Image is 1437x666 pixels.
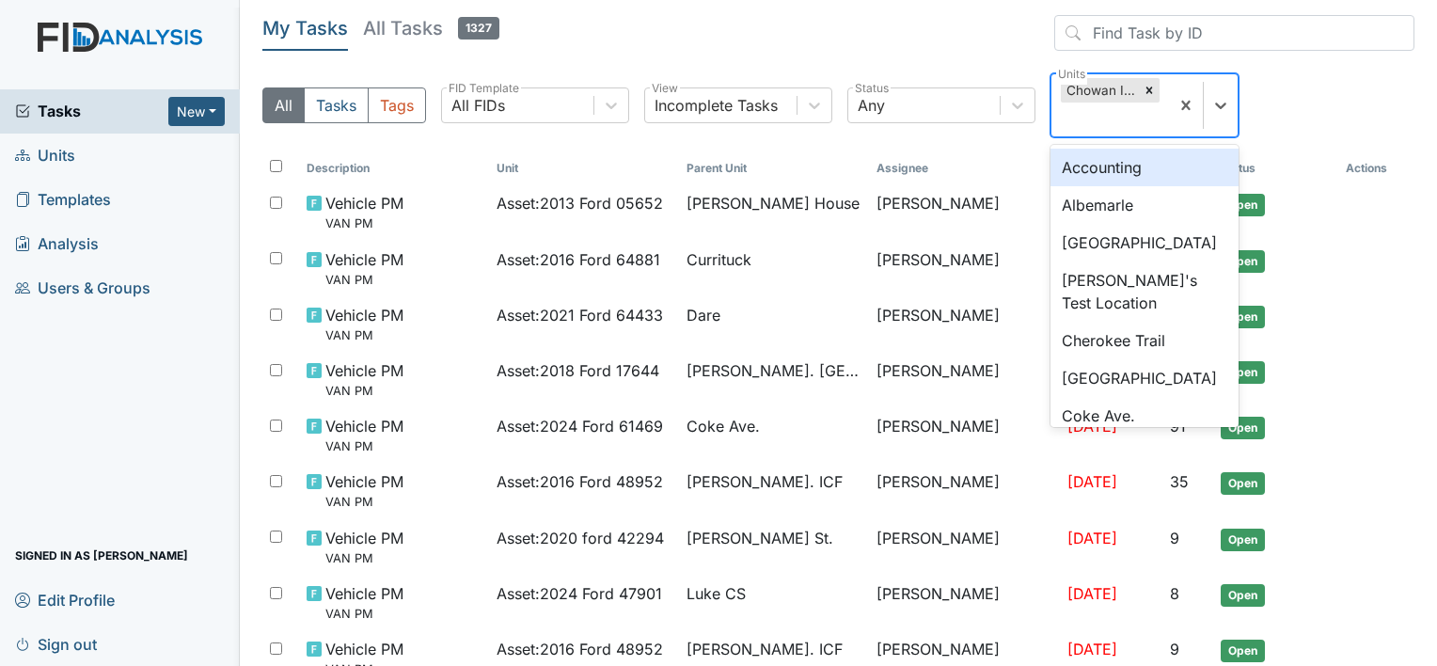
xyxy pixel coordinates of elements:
span: [DATE] [1067,640,1117,658]
span: Coke Ave. [687,415,760,437]
th: Toggle SortBy [299,152,489,184]
span: Asset : 2024 Ford 61469 [497,415,663,437]
span: Vehicle PM VAN PM [325,192,403,232]
span: [PERSON_NAME]. ICF [687,470,843,493]
small: VAN PM [325,437,403,455]
th: Toggle SortBy [1213,152,1338,184]
span: Vehicle PM VAN PM [325,359,403,400]
small: VAN PM [325,549,403,567]
div: Albemarle [1050,186,1239,224]
span: Asset : 2021 Ford 64433 [497,304,663,326]
span: 35 [1170,472,1189,491]
th: Toggle SortBy [679,152,869,184]
span: Signed in as [PERSON_NAME] [15,541,188,570]
span: Asset : 2013 Ford 05652 [497,192,663,214]
span: Users & Groups [15,274,150,303]
small: VAN PM [325,326,403,344]
span: Luke CS [687,582,746,605]
div: Accounting [1050,149,1239,186]
span: Vehicle PM VAN PM [325,582,403,623]
div: [GEOGRAPHIC_DATA] [1050,359,1239,397]
span: Units [15,141,75,170]
span: Asset : 2016 Ford 64881 [497,248,660,271]
td: [PERSON_NAME] [869,296,1059,352]
input: Find Task by ID [1054,15,1414,51]
span: [PERSON_NAME] St. [687,527,833,549]
span: Dare [687,304,720,326]
th: Assignee [869,152,1059,184]
div: All FIDs [451,94,505,117]
td: [PERSON_NAME] [869,463,1059,518]
h5: All Tasks [363,15,499,41]
span: [PERSON_NAME] House [687,192,860,214]
td: [PERSON_NAME] [869,575,1059,630]
td: [PERSON_NAME] [869,519,1059,575]
button: New [168,97,225,126]
span: Vehicle PM VAN PM [325,248,403,289]
small: VAN PM [325,214,403,232]
div: Cherokee Trail [1050,322,1239,359]
div: Any [858,94,885,117]
span: Open [1221,194,1265,216]
span: 9 [1170,529,1179,547]
span: Open [1221,529,1265,551]
span: Open [1221,306,1265,328]
h5: My Tasks [262,15,348,41]
td: [PERSON_NAME] [869,407,1059,463]
button: Tags [368,87,426,123]
span: Open [1221,250,1265,273]
span: Edit Profile [15,585,115,614]
td: [PERSON_NAME] [869,241,1059,296]
th: Toggle SortBy [489,152,679,184]
input: Toggle All Rows Selected [270,160,282,172]
span: Analysis [15,230,99,259]
span: 8 [1170,584,1179,603]
span: 1327 [458,17,499,40]
span: Sign out [15,629,97,658]
span: [DATE] [1067,529,1117,547]
button: Tasks [304,87,369,123]
span: [DATE] [1067,472,1117,491]
div: Incomplete Tasks [655,94,778,117]
small: VAN PM [325,493,403,511]
span: Vehicle PM VAN PM [325,527,403,567]
small: VAN PM [325,271,403,289]
span: Open [1221,584,1265,607]
span: Asset : 2020 ford 42294 [497,527,664,549]
div: [GEOGRAPHIC_DATA] [1050,224,1239,262]
th: Actions [1338,152,1414,184]
div: [PERSON_NAME]'s Test Location [1050,262,1239,322]
span: Asset : 2016 Ford 48952 [497,638,663,660]
span: Open [1221,417,1265,439]
span: Templates [15,185,111,214]
span: [PERSON_NAME]. [GEOGRAPHIC_DATA] [687,359,861,382]
span: Asset : 2024 Ford 47901 [497,582,662,605]
span: Asset : 2018 Ford 17644 [497,359,659,382]
span: Currituck [687,248,751,271]
span: Vehicle PM VAN PM [325,415,403,455]
span: Vehicle PM VAN PM [325,470,403,511]
span: Asset : 2016 Ford 48952 [497,470,663,493]
span: Open [1221,640,1265,662]
button: All [262,87,305,123]
small: VAN PM [325,605,403,623]
div: Coke Ave. [1050,397,1239,435]
td: [PERSON_NAME] [869,184,1059,240]
span: Open [1221,472,1265,495]
span: [DATE] [1067,584,1117,603]
div: Type filter [262,87,426,123]
span: Vehicle PM VAN PM [325,304,403,344]
span: 9 [1170,640,1179,658]
small: VAN PM [325,382,403,400]
span: [PERSON_NAME]. ICF [687,638,843,660]
a: Tasks [15,100,168,122]
span: Open [1221,361,1265,384]
div: Chowan ICF [1061,78,1139,103]
td: [PERSON_NAME] [869,352,1059,407]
